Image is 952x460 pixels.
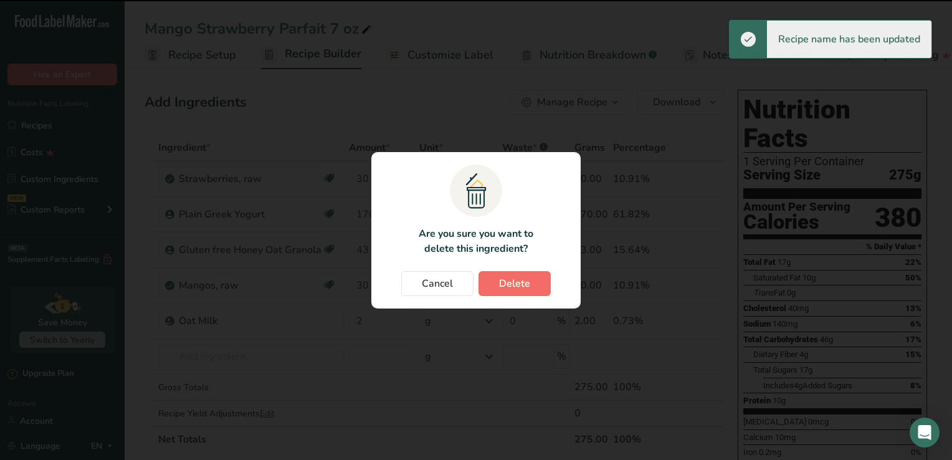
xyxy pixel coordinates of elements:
[422,276,453,291] span: Cancel
[478,271,551,296] button: Delete
[411,226,540,256] p: Are you sure you want to delete this ingredient?
[767,21,931,58] div: Recipe name has been updated
[499,276,530,291] span: Delete
[910,418,940,448] div: Open Intercom Messenger
[401,271,474,296] button: Cancel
